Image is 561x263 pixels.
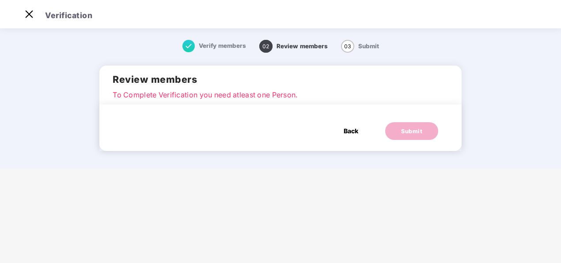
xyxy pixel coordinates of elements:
button: Back [335,122,367,140]
span: Submit [358,43,379,50]
span: 02 [259,40,273,53]
img: svg+xml;base64,PHN2ZyB4bWxucz0iaHR0cDovL3d3dy53My5vcmcvMjAwMC9zdmciIHdpZHRoPSIxNiIgaGVpZ2h0PSIxNi... [182,40,195,52]
span: Review members [277,43,328,50]
span: Verify members [199,42,246,49]
p: To Complete Verification you need atleast one Person. [113,89,448,97]
h2: Review members [113,72,448,87]
span: Back [344,126,358,136]
span: 03 [341,40,354,53]
button: Submit [385,122,438,140]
